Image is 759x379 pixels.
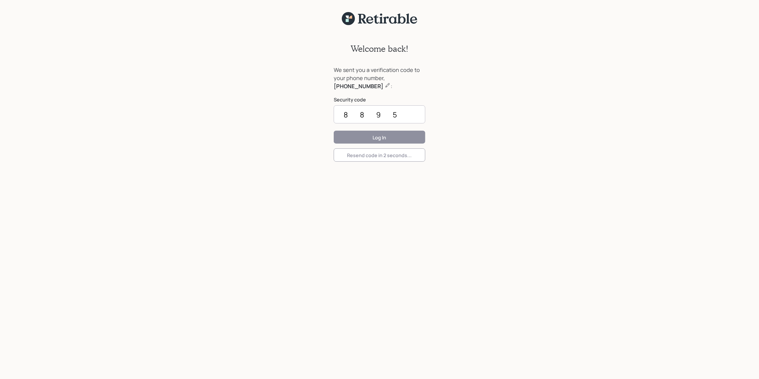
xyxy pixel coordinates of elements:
b: [PHONE_NUMBER] [334,82,383,90]
h2: Welcome back! [351,44,408,54]
input: •••• [334,105,425,123]
div: We sent you a verification code to your phone number, : [334,66,425,90]
label: Security code [334,96,425,103]
div: Resend code in 2 seconds... [347,152,412,159]
div: Log In [373,134,386,141]
button: Log In [334,131,425,144]
button: Resend code in 2 seconds... [334,148,425,161]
